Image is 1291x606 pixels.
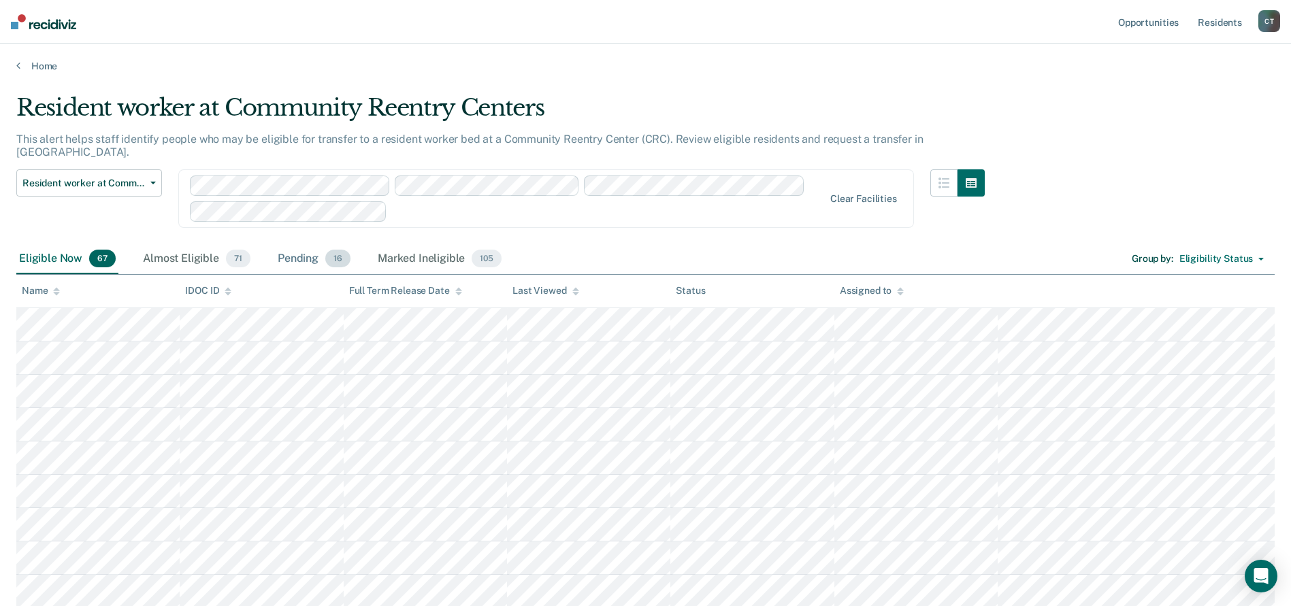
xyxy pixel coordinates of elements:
div: Full Term Release Date [349,285,462,297]
button: Eligibility Status [1173,248,1270,270]
a: Home [16,60,1275,72]
div: C T [1258,10,1280,32]
div: Resident worker at Community Reentry Centers [16,94,985,133]
div: IDOC ID [185,285,231,297]
span: 105 [472,250,502,267]
div: Marked Ineligible105 [375,244,504,274]
div: Status [676,285,705,297]
div: Group by : [1132,253,1173,265]
div: Pending16 [275,244,353,274]
div: Open Intercom Messenger [1245,560,1277,592]
span: 71 [226,250,250,267]
p: This alert helps staff identify people who may be eligible for transfer to a resident worker bed ... [16,133,923,158]
button: CT [1258,10,1280,32]
div: Assigned to [840,285,904,297]
span: 67 [89,250,116,267]
span: 16 [325,250,350,267]
button: Resident worker at Community Reentry Centers [16,169,162,197]
div: Clear facilities [830,193,897,205]
div: Eligible Now67 [16,244,118,274]
span: Resident worker at Community Reentry Centers [22,178,145,189]
div: Almost Eligible71 [140,244,253,274]
div: Eligibility Status [1179,253,1253,265]
div: Last Viewed [512,285,578,297]
img: Recidiviz [11,14,76,29]
div: Name [22,285,60,297]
